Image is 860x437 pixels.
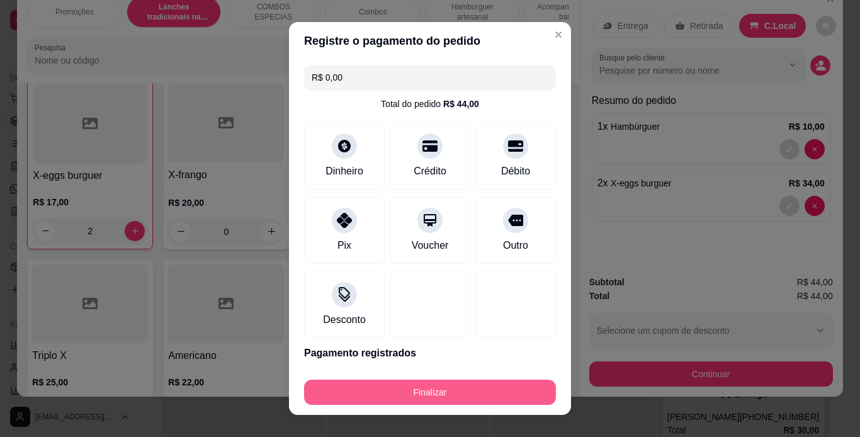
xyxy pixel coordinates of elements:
p: Pagamento registrados [304,346,556,361]
button: Finalizar [304,380,556,405]
div: Crédito [414,164,446,179]
div: R$ 44,00 [443,98,479,110]
div: Débito [501,164,530,179]
div: Desconto [323,312,366,327]
div: Dinheiro [325,164,363,179]
div: Total do pedido [381,98,479,110]
div: Outro [503,238,528,253]
button: Close [548,25,569,45]
header: Registre o pagamento do pedido [289,22,571,60]
div: Pix [337,238,351,253]
div: Voucher [412,238,449,253]
input: Ex.: hambúrguer de cordeiro [312,65,548,90]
